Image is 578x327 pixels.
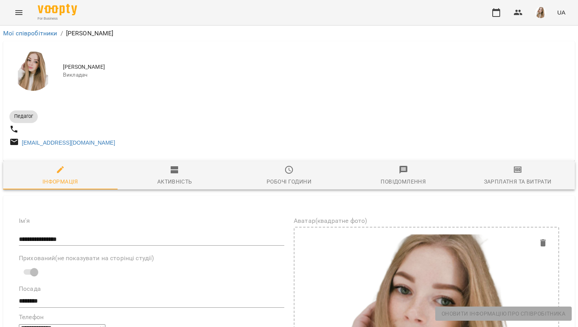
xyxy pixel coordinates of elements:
[157,177,192,186] div: Активність
[38,4,77,15] img: Voopty Logo
[3,29,57,37] a: Мої співробітники
[22,140,115,146] a: [EMAIL_ADDRESS][DOMAIN_NAME]
[9,113,38,120] span: Педагог
[19,314,284,320] label: Телефон
[19,218,284,224] label: Ім'я
[554,5,569,20] button: UA
[61,29,63,38] li: /
[294,218,559,224] label: Аватар(квадратне фото)
[19,286,284,292] label: Посада
[9,3,28,22] button: Menu
[557,8,565,17] span: UA
[42,177,78,186] div: Інформація
[63,71,569,79] span: Викладач
[13,51,53,91] img: Козлова Світлана
[484,177,552,186] div: Зарплатня та Витрати
[63,63,569,71] span: [PERSON_NAME]
[66,29,114,38] p: [PERSON_NAME]
[535,7,546,18] img: fc43df1e16c3a0172d42df61c48c435b.jpeg
[38,16,77,21] span: For Business
[3,29,575,38] nav: breadcrumb
[19,255,284,261] label: Прихований(не показувати на сторінці студії)
[267,177,311,186] div: Робочі години
[381,177,426,186] div: Повідомлення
